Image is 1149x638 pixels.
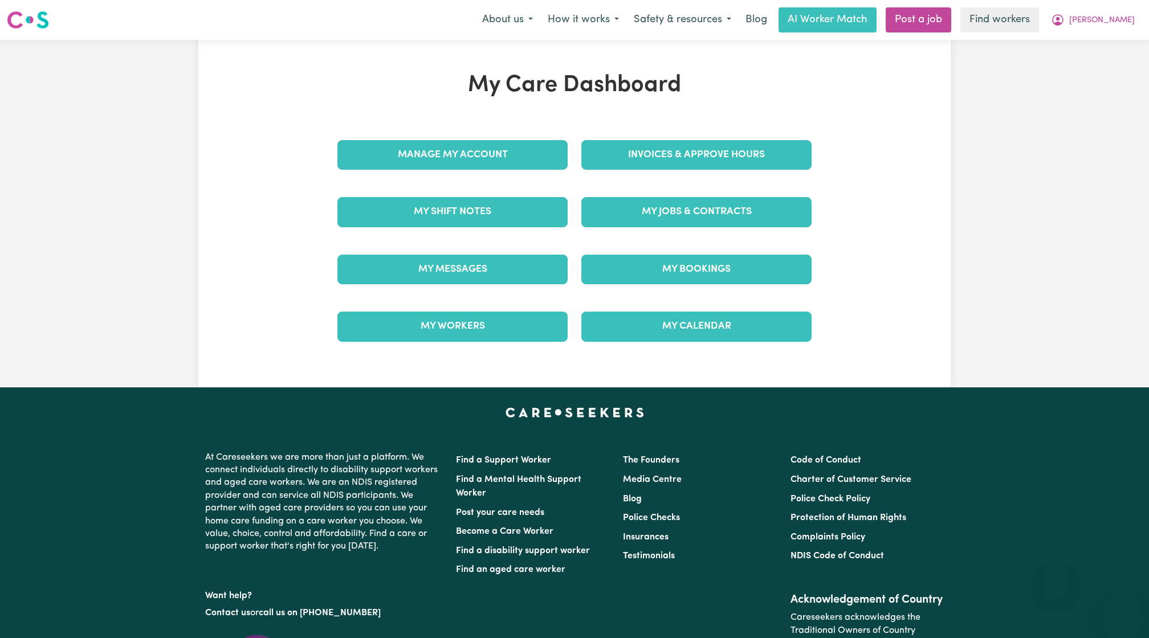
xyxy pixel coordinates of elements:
[886,7,951,32] a: Post a job
[540,8,626,32] button: How it works
[205,608,250,617] a: Contact us
[791,513,906,522] a: Protection of Human Rights
[791,593,944,607] h2: Acknowledgement of Country
[7,10,49,30] img: Careseekers logo
[331,72,818,99] h1: My Care Dashboard
[337,312,568,341] a: My Workers
[475,8,540,32] button: About us
[1044,8,1142,32] button: My Account
[337,255,568,284] a: My Messages
[456,546,590,555] a: Find a disability support worker
[581,140,812,170] a: Invoices & Approve Hours
[205,447,442,558] p: At Careseekers we are more than just a platform. We connect individuals directly to disability su...
[623,551,675,561] a: Testimonials
[1069,14,1135,27] span: [PERSON_NAME]
[337,140,568,170] a: Manage My Account
[456,475,581,498] a: Find a Mental Health Support Worker
[205,585,442,602] p: Want help?
[791,551,884,561] a: NDIS Code of Conduct
[779,7,877,32] a: AI Worker Match
[581,312,812,341] a: My Calendar
[506,408,644,417] a: Careseekers home page
[739,7,774,32] a: Blog
[623,475,682,484] a: Media Centre
[456,565,565,574] a: Find an aged care worker
[581,197,812,227] a: My Jobs & Contracts
[791,494,870,504] a: Police Check Policy
[623,533,669,542] a: Insurances
[1044,565,1067,588] iframe: Close message
[960,7,1039,32] a: Find workers
[791,533,865,542] a: Complaints Policy
[626,8,739,32] button: Safety & resources
[456,456,551,465] a: Find a Support Worker
[623,494,642,504] a: Blog
[791,456,861,465] a: Code of Conduct
[7,7,49,33] a: Careseekers logo
[456,508,544,517] a: Post your care needs
[623,513,680,522] a: Police Checks
[623,456,679,465] a: The Founders
[1103,592,1140,629] iframe: Button to launch messaging window
[205,602,442,624] p: or
[456,527,553,536] a: Become a Care Worker
[581,255,812,284] a: My Bookings
[791,475,911,484] a: Charter of Customer Service
[337,197,568,227] a: My Shift Notes
[259,608,381,617] a: call us on [PHONE_NUMBER]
